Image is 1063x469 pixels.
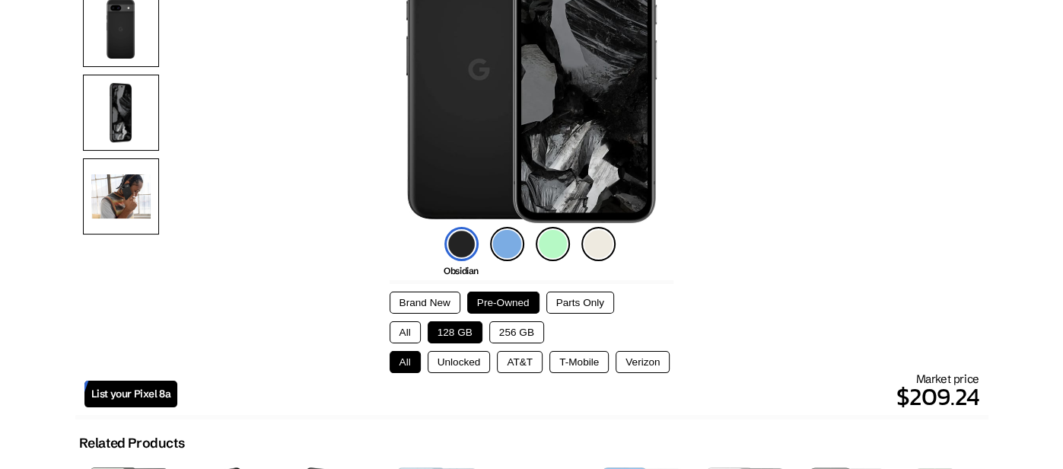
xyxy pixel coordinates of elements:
[581,227,616,261] img: porcelain-icon
[490,227,524,261] img: bay-icon
[177,378,979,415] p: $209.24
[83,158,159,234] img: Using
[428,321,482,343] button: 128 GB
[444,265,479,276] span: Obsidian
[91,388,171,400] span: List your Pixel 8a
[536,227,570,261] img: aloe-icon
[428,351,491,373] button: Unlocked
[84,381,178,407] a: List your Pixel 8a
[177,372,979,415] div: Market price
[616,351,670,373] button: Verizon
[467,292,539,314] button: Pre-Owned
[444,227,479,261] img: obsidian-icon
[79,435,185,451] h2: Related Products
[390,292,460,314] button: Brand New
[83,75,159,151] img: Side
[549,351,609,373] button: T-Mobile
[497,351,543,373] button: AT&T
[546,292,614,314] button: Parts Only
[390,351,421,373] button: All
[489,321,544,343] button: 256 GB
[390,321,421,343] button: All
